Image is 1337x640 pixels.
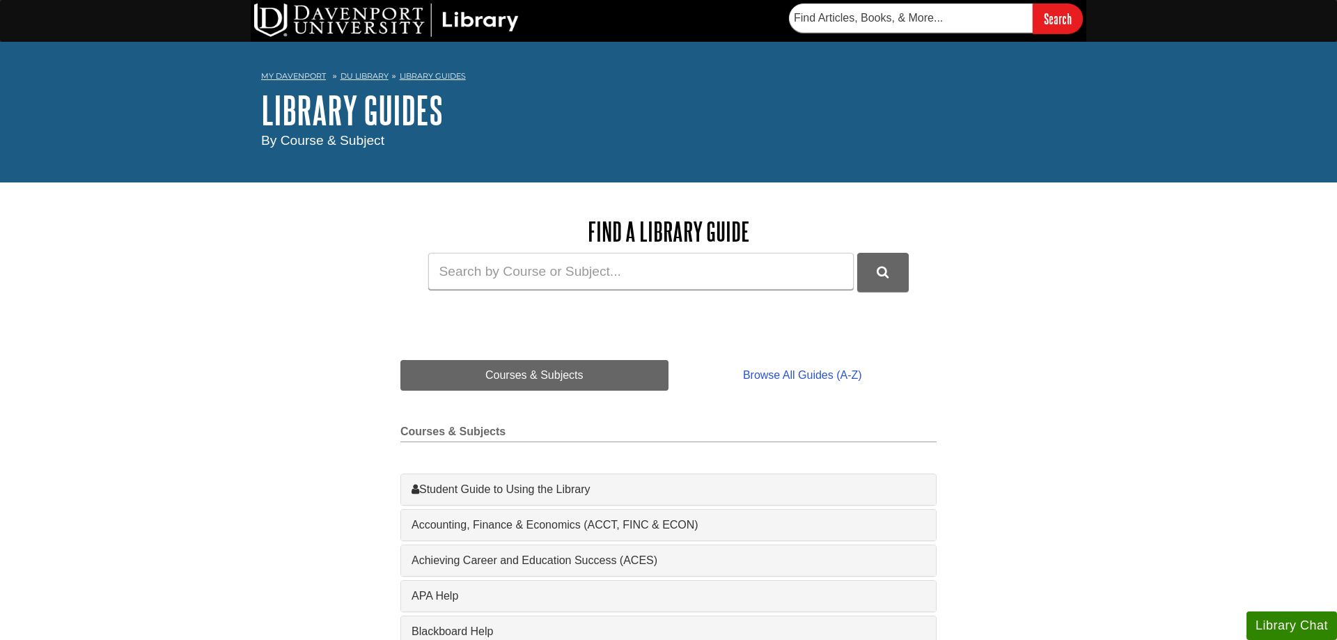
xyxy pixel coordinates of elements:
[261,131,1076,151] div: By Course & Subject
[341,71,389,81] a: DU Library
[428,253,854,290] input: Search by Course or Subject...
[789,3,1033,33] input: Find Articles, Books, & More...
[261,89,1076,131] h1: Library Guides
[1033,3,1083,33] input: Search
[400,426,937,442] h2: Courses & Subjects
[400,360,668,391] a: Courses & Subjects
[400,71,466,81] a: Library Guides
[412,588,925,604] a: APA Help
[877,266,889,279] i: Search Library Guides
[400,217,937,246] h2: Find a Library Guide
[789,3,1083,33] form: Searches DU Library's articles, books, and more
[412,552,925,569] a: Achieving Career and Education Success (ACES)
[261,70,326,82] a: My Davenport
[412,623,925,640] a: Blackboard Help
[1246,611,1337,640] button: Library Chat
[668,360,937,391] a: Browse All Guides (A-Z)
[261,67,1076,89] nav: breadcrumb
[254,3,519,37] img: DU Library
[412,517,925,533] a: Accounting, Finance & Economics (ACCT, FINC & ECON)
[412,481,925,498] a: Student Guide to Using the Library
